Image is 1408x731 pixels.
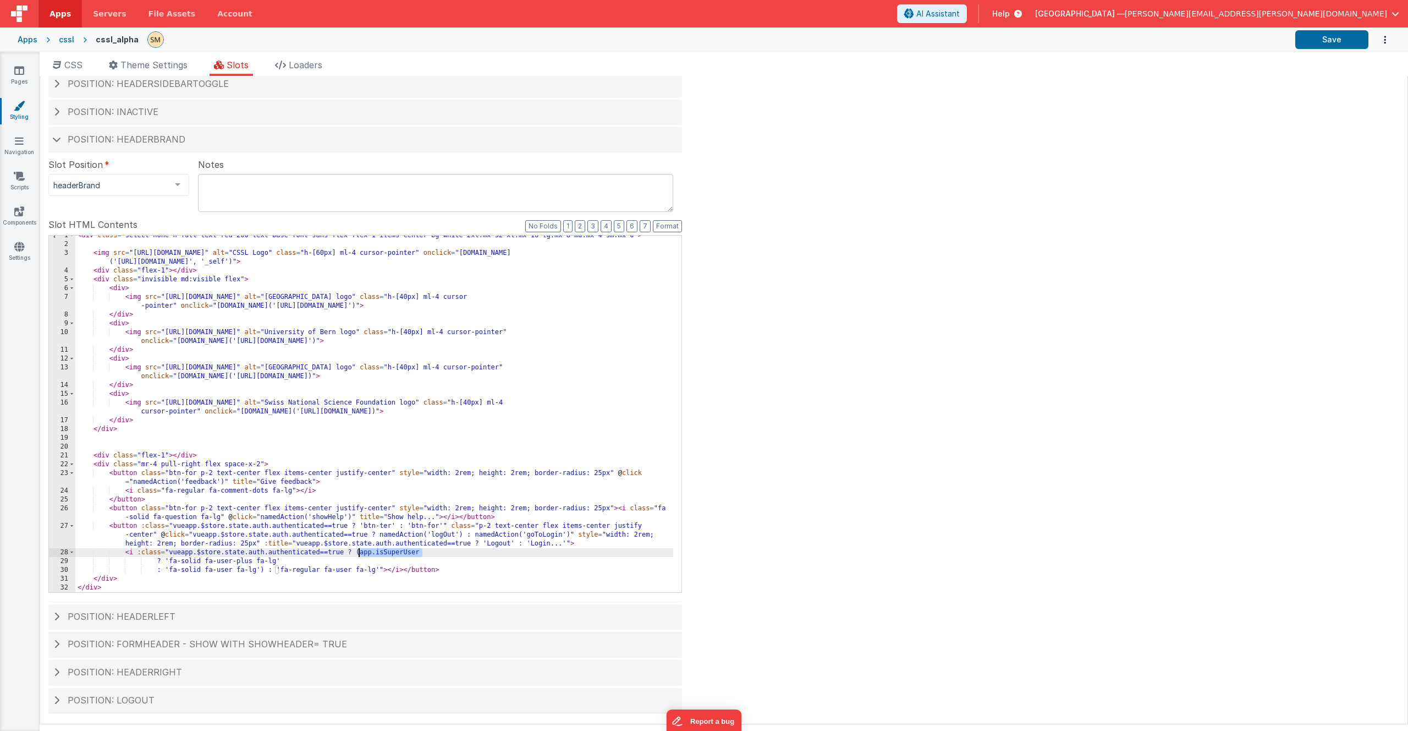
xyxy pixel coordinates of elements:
[48,218,137,231] span: Slot HTML Contents
[916,8,960,19] span: AI Assistant
[49,434,75,443] div: 19
[49,354,75,363] div: 12
[49,575,75,583] div: 31
[49,557,75,566] div: 29
[49,451,75,460] div: 21
[93,8,126,19] span: Servers
[49,583,75,592] div: 32
[49,346,75,354] div: 11
[49,522,75,548] div: 27
[1295,30,1368,49] button: Save
[68,639,347,650] span: Position: formHeader - show with showHeader= true
[120,59,188,70] span: Theme Settings
[640,220,651,232] button: 7
[614,220,624,232] button: 5
[148,32,163,47] img: e9616e60dfe10b317d64a5e98ec8e357
[198,158,224,171] span: Notes
[68,134,185,145] span: Position: headerBrand
[49,566,75,575] div: 30
[227,59,249,70] span: Slots
[653,220,682,232] button: Format
[575,220,585,232] button: 2
[49,460,75,469] div: 22
[49,443,75,451] div: 20
[49,240,75,249] div: 2
[626,220,637,232] button: 6
[525,220,561,232] button: No Folds
[49,390,75,399] div: 15
[59,34,74,45] div: cssl
[49,249,75,266] div: 3
[53,180,167,191] span: headerBrand
[18,34,37,45] div: Apps
[49,416,75,425] div: 17
[49,548,75,557] div: 28
[68,106,158,117] span: Position: inactive
[68,78,229,89] span: Position: headerSidebarToggle
[49,487,75,495] div: 24
[992,8,1010,19] span: Help
[148,8,196,19] span: File Assets
[49,425,75,434] div: 18
[68,611,175,622] span: Position: headerLeft
[48,158,103,171] span: Slot Position
[49,293,75,310] div: 7
[289,59,322,70] span: Loaders
[1125,8,1387,19] span: [PERSON_NAME][EMAIL_ADDRESS][PERSON_NAME][DOMAIN_NAME]
[49,495,75,504] div: 25
[49,469,75,487] div: 23
[49,399,75,416] div: 16
[1035,8,1125,19] span: [GEOGRAPHIC_DATA] —
[601,220,612,232] button: 4
[64,59,82,70] span: CSS
[49,275,75,284] div: 5
[563,220,573,232] button: 1
[49,266,75,275] div: 4
[50,8,71,19] span: Apps
[897,4,967,23] button: AI Assistant
[49,231,75,240] div: 1
[1368,29,1390,51] button: Options
[49,284,75,293] div: 6
[49,381,75,390] div: 14
[49,328,75,346] div: 10
[96,34,139,45] div: cssl_alpha
[68,667,182,678] span: Position: headerRight
[49,504,75,522] div: 26
[68,695,155,706] span: Position: logout
[1035,8,1399,19] button: [GEOGRAPHIC_DATA] — [PERSON_NAME][EMAIL_ADDRESS][PERSON_NAME][DOMAIN_NAME]
[587,220,598,232] button: 3
[49,319,75,328] div: 9
[49,310,75,319] div: 8
[49,363,75,381] div: 13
